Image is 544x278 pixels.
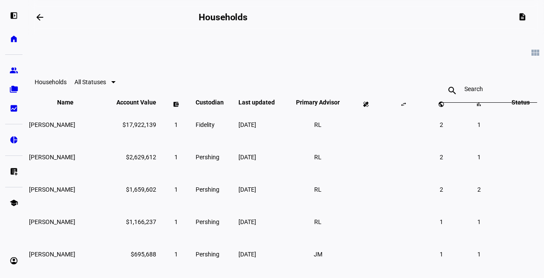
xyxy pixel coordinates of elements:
[174,121,177,128] span: 1
[10,256,18,265] eth-mat-symbol: account_circle
[442,85,463,96] mat-icon: search
[530,47,541,58] mat-icon: view_module
[35,79,67,85] eth-data-table-title: Households
[196,121,215,128] span: Fidelity
[5,62,23,79] a: group
[5,81,23,98] a: folder_copy
[116,238,157,270] td: $695,688
[477,186,480,193] span: 2
[196,186,219,193] span: Pershing
[505,99,536,106] span: Status
[174,186,177,193] span: 1
[10,167,18,176] eth-mat-symbol: list_alt_add
[10,136,18,144] eth-mat-symbol: pie_chart
[238,251,256,258] span: [DATE]
[310,182,325,197] li: RL
[196,251,219,258] span: Pershing
[10,85,18,94] eth-mat-symbol: folder_copy
[439,186,443,193] span: 2
[238,99,288,106] span: Last updated
[10,66,18,75] eth-mat-symbol: group
[477,218,480,225] span: 1
[238,154,256,161] span: [DATE]
[439,154,443,161] span: 2
[310,149,325,165] li: RL
[439,218,443,225] span: 1
[196,99,237,106] span: Custodian
[10,199,18,207] eth-mat-symbol: school
[439,251,443,258] span: 1
[196,218,219,225] span: Pershing
[310,214,325,230] li: RL
[518,13,526,21] mat-icon: description
[116,99,156,106] span: Account Value
[116,174,157,205] td: $1,659,602
[477,251,480,258] span: 1
[5,100,23,117] a: bid_landscape
[238,218,256,225] span: [DATE]
[477,121,480,128] span: 1
[10,11,18,20] eth-mat-symbol: left_panel_open
[116,109,157,140] td: $17,922,139
[74,79,106,85] span: All Statuses
[310,117,325,133] li: RL
[238,121,256,128] span: [DATE]
[116,206,157,237] td: $1,166,237
[116,141,157,173] td: $2,629,612
[477,154,480,161] span: 1
[29,186,75,193] span: JUSTIN JONES
[29,121,75,128] span: Bradley A Chubb
[196,154,219,161] span: Pershing
[29,218,75,225] span: Marquise Brown
[57,99,87,106] span: Name
[199,12,248,22] h2: Households
[174,251,177,258] span: 1
[290,99,346,106] span: Primary Advisor
[5,131,23,148] a: pie_chart
[29,154,75,161] span: Zachary Gallen
[10,104,18,113] eth-mat-symbol: bid_landscape
[238,186,256,193] span: [DATE]
[174,154,177,161] span: 1
[174,218,177,225] span: 1
[5,30,23,47] a: home
[310,246,325,262] li: JM
[464,85,515,92] input: Search
[29,251,75,258] span: SAMUEL COSMI
[439,121,443,128] span: 2
[35,12,45,22] mat-icon: arrow_backwards
[10,35,18,43] eth-mat-symbol: home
